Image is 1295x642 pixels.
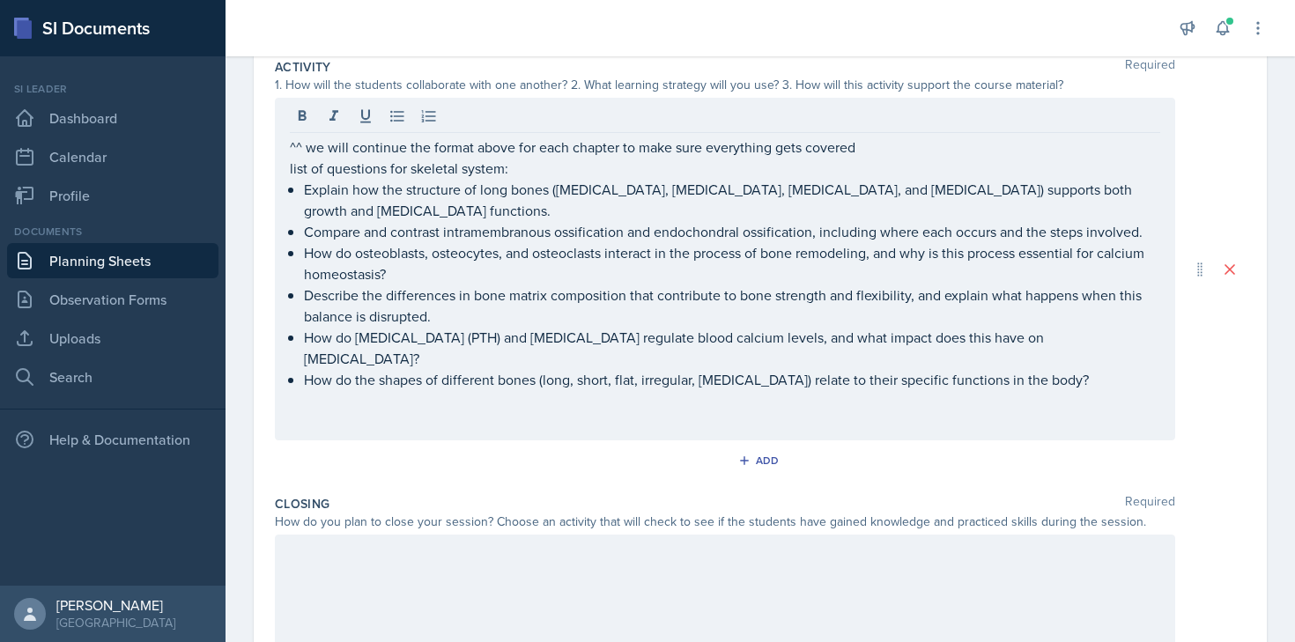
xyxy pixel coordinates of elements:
label: Closing [275,495,329,513]
p: Compare and contrast intramembranous ossification and endochondral ossification, including where ... [304,221,1160,242]
p: How do [MEDICAL_DATA] (PTH) and [MEDICAL_DATA] regulate blood calcium levels, and what impact doe... [304,327,1160,369]
span: Required [1125,58,1175,76]
p: ^^ we will continue the format above for each chapter to make sure everything gets covered [290,137,1160,158]
div: [PERSON_NAME] [56,596,175,614]
a: Planning Sheets [7,243,218,278]
p: How do osteoblasts, osteocytes, and osteoclasts interact in the process of bone remodeling, and w... [304,242,1160,284]
a: Uploads [7,321,218,356]
label: Activity [275,58,331,76]
button: Add [732,447,789,474]
div: [GEOGRAPHIC_DATA] [56,614,175,631]
a: Calendar [7,139,218,174]
div: How do you plan to close your session? Choose an activity that will check to see if the students ... [275,513,1175,531]
p: Describe the differences in bone matrix composition that contribute to bone strength and flexibil... [304,284,1160,327]
p: Explain how the structure of long bones ([MEDICAL_DATA], [MEDICAL_DATA], [MEDICAL_DATA], and [MED... [304,179,1160,221]
div: Documents [7,224,218,240]
div: 1. How will the students collaborate with one another? 2. What learning strategy will you use? 3.... [275,76,1175,94]
a: Search [7,359,218,395]
span: Required [1125,495,1175,513]
a: Dashboard [7,100,218,136]
p: list of questions for skeletal system: [290,158,1160,179]
a: Profile [7,178,218,213]
div: Help & Documentation [7,422,218,457]
a: Observation Forms [7,282,218,317]
p: How do the shapes of different bones (long, short, flat, irregular, [MEDICAL_DATA]) relate to the... [304,369,1160,390]
div: Si leader [7,81,218,97]
div: Add [742,454,780,468]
